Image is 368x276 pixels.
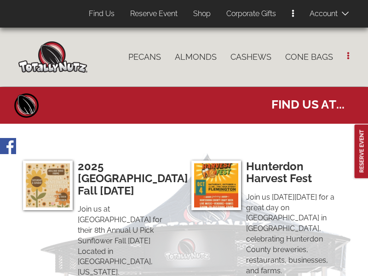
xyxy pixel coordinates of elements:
[278,47,340,67] a: Cone Bags
[78,161,172,197] h3: 2025 [GEOGRAPHIC_DATA] Fall [DATE]
[18,41,87,73] img: Home
[121,47,168,67] a: Pecans
[186,5,218,23] a: Shop
[168,47,224,67] a: Almonds
[224,47,278,67] a: Cashews
[82,5,121,23] a: Find Us
[13,92,40,119] a: Home
[246,161,340,185] h3: Hunterdon Harvest Fest
[123,5,184,23] a: Reserve Event
[219,5,283,23] a: Corporate Gifts
[271,93,345,113] span: Find us at...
